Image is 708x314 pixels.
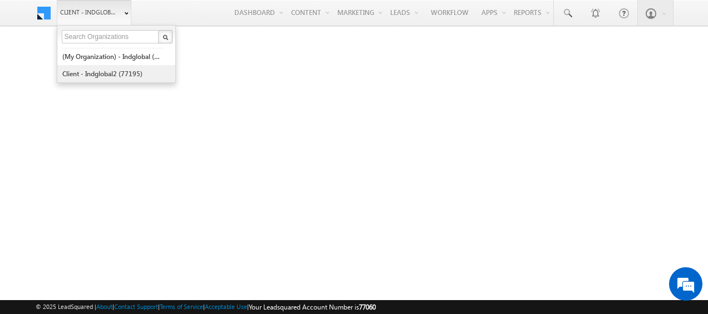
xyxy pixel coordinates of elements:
textarea: Type your message and hit 'Enter' [14,103,203,232]
a: About [96,303,112,310]
span: 77060 [359,303,376,311]
span: © 2025 LeadSquared | | | | | [36,302,376,312]
a: (My Organization) - indglobal (48060) [62,48,164,65]
span: Your Leadsquared Account Number is [249,303,376,311]
a: Client - indglobal2 (77195) [62,65,164,82]
span: Client - indglobal1 (77060) [60,7,119,18]
img: Search [163,35,168,40]
a: Contact Support [114,303,158,310]
a: Acceptable Use [205,303,247,310]
em: Start Chat [151,241,202,256]
div: Minimize live chat window [183,6,209,32]
a: Terms of Service [160,303,203,310]
div: Chat with us now [58,58,187,73]
img: d_60004797649_company_0_60004797649 [19,58,47,73]
input: Search Organizations [62,30,160,43]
